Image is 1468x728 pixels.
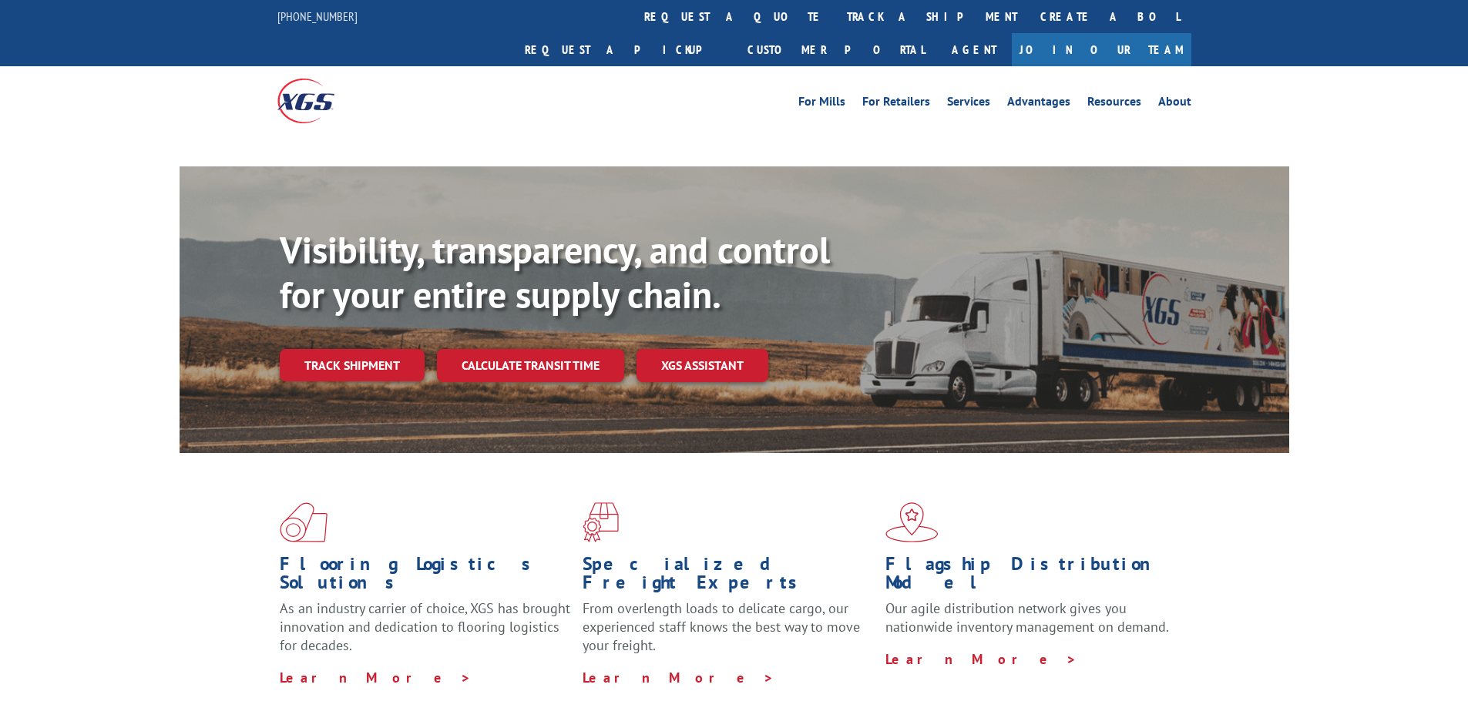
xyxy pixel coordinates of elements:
p: From overlength loads to delicate cargo, our experienced staff knows the best way to move your fr... [583,599,874,668]
a: Resources [1087,96,1141,112]
a: Calculate transit time [437,349,624,382]
a: Learn More > [583,669,774,686]
a: For Mills [798,96,845,112]
a: Learn More > [885,650,1077,668]
a: Advantages [1007,96,1070,112]
img: xgs-icon-flagship-distribution-model-red [885,502,939,542]
h1: Specialized Freight Experts [583,555,874,599]
a: XGS ASSISTANT [637,349,768,382]
a: Services [947,96,990,112]
a: [PHONE_NUMBER] [277,8,358,24]
a: Request a pickup [513,33,736,66]
a: For Retailers [862,96,930,112]
h1: Flagship Distribution Model [885,555,1177,599]
b: Visibility, transparency, and control for your entire supply chain. [280,226,830,318]
img: xgs-icon-focused-on-flooring-red [583,502,619,542]
span: As an industry carrier of choice, XGS has brought innovation and dedication to flooring logistics... [280,599,570,654]
a: Customer Portal [736,33,936,66]
a: Track shipment [280,349,425,381]
span: Our agile distribution network gives you nationwide inventory management on demand. [885,599,1169,636]
a: About [1158,96,1191,112]
img: xgs-icon-total-supply-chain-intelligence-red [280,502,328,542]
a: Learn More > [280,669,472,686]
a: Agent [936,33,1012,66]
h1: Flooring Logistics Solutions [280,555,571,599]
a: Join Our Team [1012,33,1191,66]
